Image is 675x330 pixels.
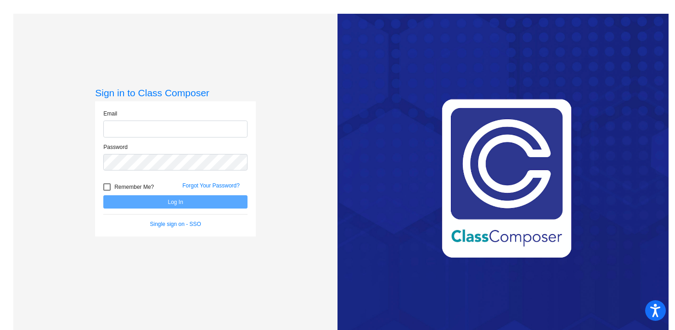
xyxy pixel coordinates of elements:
[103,143,128,151] label: Password
[114,181,154,192] span: Remember Me?
[150,221,201,227] a: Single sign on - SSO
[103,195,247,209] button: Log In
[182,182,240,189] a: Forgot Your Password?
[95,87,256,99] h3: Sign in to Class Composer
[103,110,117,118] label: Email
